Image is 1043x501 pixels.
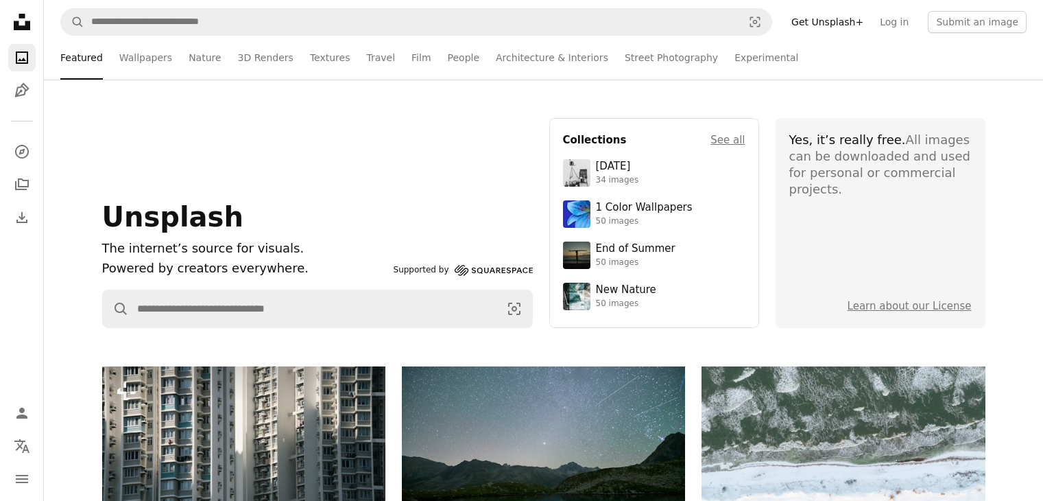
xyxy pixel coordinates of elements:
a: Collections [8,171,36,198]
a: 1 Color Wallpapers50 images [563,200,745,228]
a: New Nature50 images [563,283,745,310]
div: 50 images [596,299,656,310]
a: Learn about our License [848,300,972,312]
a: Tall apartment buildings with many windows and balconies. [102,452,385,464]
span: Unsplash [102,201,243,233]
h4: Collections [563,132,627,148]
a: 3D Renders [238,36,293,80]
a: Architecture & Interiors [496,36,608,80]
button: Visual search [739,9,771,35]
a: End of Summer50 images [563,242,745,269]
button: Menu [8,465,36,493]
a: Explore [8,138,36,165]
div: 50 images [596,257,675,268]
button: Language [8,432,36,460]
a: Travel [366,36,395,80]
a: Download History [8,204,36,231]
button: Search Unsplash [103,290,129,327]
form: Find visuals sitewide [60,8,772,36]
a: Textures [310,36,350,80]
a: People [448,36,480,80]
a: Log in [872,11,917,33]
a: Snow covered landscape with frozen water [702,466,985,478]
a: Street Photography [625,36,718,80]
img: premium_photo-1688045582333-c8b6961773e0 [563,200,590,228]
a: Photos [8,44,36,71]
a: Starry night sky over a calm mountain lake [402,454,685,467]
div: All images can be downloaded and used for personal or commercial projects. [789,132,972,198]
button: Search Unsplash [61,9,84,35]
div: New Nature [596,283,656,297]
div: 50 images [596,216,693,227]
a: Illustrations [8,77,36,104]
a: Wallpapers [119,36,172,80]
div: 1 Color Wallpapers [596,201,693,215]
form: Find visuals sitewide [102,290,533,328]
span: Yes, it’s really free. [789,132,906,147]
a: See all [710,132,745,148]
img: photo-1682590564399-95f0109652fe [563,159,590,187]
img: premium_photo-1755037089989-422ee333aef9 [563,283,590,310]
a: Film [411,36,431,80]
div: [DATE] [596,160,639,174]
button: Submit an image [928,11,1027,33]
a: Log in / Sign up [8,399,36,427]
a: Nature [189,36,221,80]
img: premium_photo-1754398386796-ea3dec2a6302 [563,242,590,269]
p: Powered by creators everywhere. [102,259,388,279]
button: Visual search [496,290,532,327]
div: End of Summer [596,242,675,256]
a: Supported by [394,262,533,279]
a: [DATE]34 images [563,159,745,187]
a: Experimental [734,36,798,80]
a: Get Unsplash+ [783,11,872,33]
div: 34 images [596,175,639,186]
h1: The internet’s source for visuals. [102,239,388,259]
